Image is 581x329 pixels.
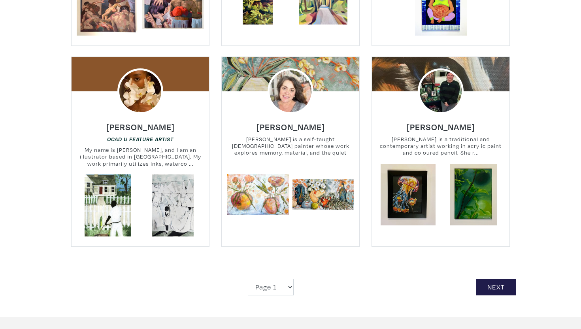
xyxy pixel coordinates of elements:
small: [PERSON_NAME] is a self-taught [DEMOGRAPHIC_DATA] painter whose work explores memory, material, a... [222,136,359,157]
h6: [PERSON_NAME] [106,121,175,132]
img: phpThumb.php [117,68,163,114]
small: My name is [PERSON_NAME], and I am an illustrator based in [GEOGRAPHIC_DATA]. My work primarily u... [72,146,209,167]
a: [PERSON_NAME] [407,119,475,129]
a: OCAD U Feature Artist [107,135,174,143]
h6: [PERSON_NAME] [407,121,475,132]
img: phpThumb.php [268,68,313,114]
small: [PERSON_NAME] is a traditional and contemporary artist working in acrylic paint and coloured penc... [372,136,509,157]
a: [PERSON_NAME] [257,119,325,129]
a: Next [476,279,516,296]
img: phpThumb.php [418,68,464,114]
h6: [PERSON_NAME] [257,121,325,132]
a: [PERSON_NAME] [106,119,175,129]
em: OCAD U Feature Artist [107,136,174,142]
